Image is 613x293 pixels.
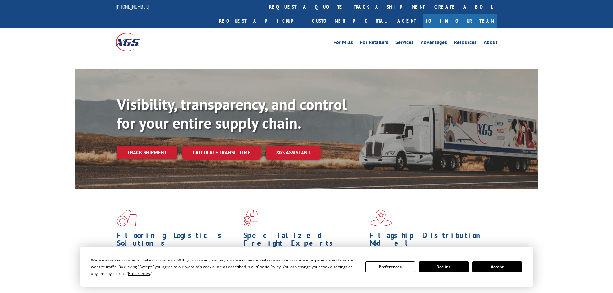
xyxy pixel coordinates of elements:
[243,232,365,250] h1: Specialized Freight Experts
[370,210,392,226] img: xgs-icon-flagship-distribution-model-red
[484,40,497,47] a: About
[360,40,388,47] a: For Retailers
[266,146,321,160] a: XGS ASSISTANT
[333,40,353,47] a: For Mills
[419,261,469,272] button: Decline
[423,14,497,28] a: Join Our Team
[257,264,281,270] span: Cookie Policy
[117,210,137,226] img: xgs-icon-total-supply-chain-intelligence-red
[243,210,258,226] img: xgs-icon-focused-on-flooring-red
[182,146,261,160] a: Calculate transit time
[214,14,307,28] a: Request a pickup
[117,94,347,133] b: Visibility, transparency, and control for your entire supply chain.
[117,146,177,159] a: Track shipment
[395,40,413,47] a: Services
[391,14,423,28] a: Agent
[91,257,358,277] div: We use essential cookies to make our site work. With your consent, we may also use non-essential ...
[117,232,238,250] h1: Flooring Logistics Solutions
[421,40,447,47] a: Advantages
[128,271,150,276] span: Preferences
[307,14,391,28] a: Customer Portal
[80,247,533,287] div: Cookie Consent Prompt
[116,4,149,10] a: [PHONE_NUMBER]
[454,40,477,47] a: Resources
[370,232,491,250] h1: Flagship Distribution Model
[365,261,415,272] button: Preferences
[472,261,522,272] button: Accept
